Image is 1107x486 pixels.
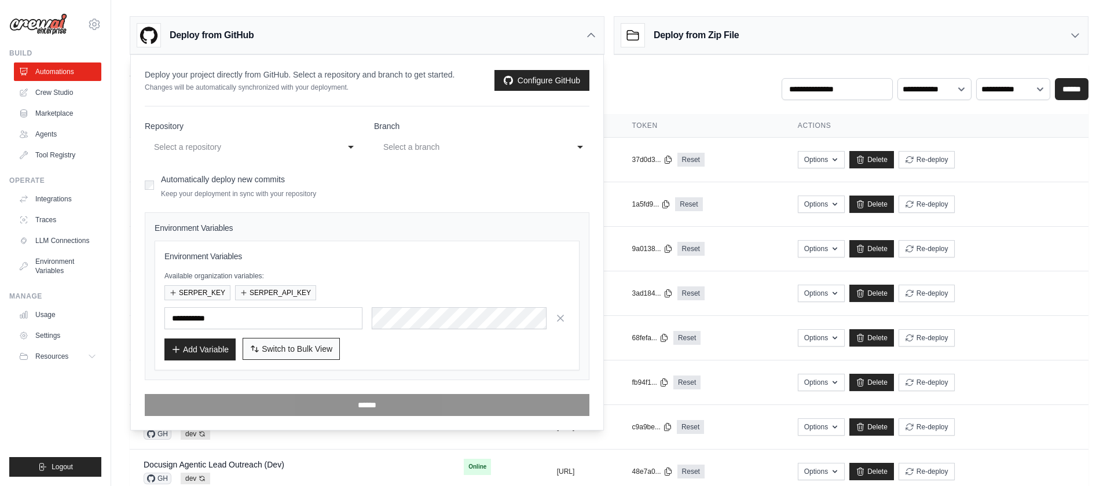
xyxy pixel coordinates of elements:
span: Switch to Bulk View [262,343,332,355]
span: Select a repository [165,422,232,433]
div: Select a repository [154,140,328,154]
label: Automatically deploy new commits [161,175,285,184]
button: Options [798,151,845,168]
a: Tool Registry [14,146,101,164]
button: 1a5fd9... [632,200,671,209]
button: Options [798,418,845,436]
a: Integrations [14,190,101,208]
img: GitHub Logo [137,24,160,47]
button: Options [798,329,845,347]
a: Reset [677,420,704,434]
th: Actions [784,114,1088,138]
a: Crew Studio [14,83,101,102]
a: Settings [14,326,101,345]
button: 37d0d3... [632,155,673,164]
div: Operate [9,176,101,185]
span: Resources [35,352,68,361]
p: Deploy your project directly from GitHub. Select a repository and branch to get started. [145,69,454,80]
button: Re-deploy [899,374,955,391]
button: c9a9be... [632,422,672,432]
div: Build [9,49,101,58]
a: Delete [849,240,894,257]
button: Re-deploy [899,285,955,302]
a: Delete [849,463,894,480]
button: 68fefa... [632,333,669,343]
button: 9a0138... [632,244,673,253]
button: Add Variable [164,338,236,360]
a: Automations [14,62,101,81]
a: Configure GitHub [494,70,589,91]
button: Re-deploy [899,240,955,257]
span: Online [464,459,491,475]
button: SERPER_KEY [164,285,230,300]
span: Select a branch [165,438,221,450]
span: GH [144,428,171,440]
label: Branch [374,120,589,132]
h3: Required Fields [152,407,285,417]
a: LLM Connections [14,231,101,250]
a: Delete [849,196,894,213]
button: Options [798,240,845,257]
div: Select a branch [383,140,557,154]
a: Reset [677,242,705,256]
button: Switch to Bulk View [243,338,340,360]
h4: Environment Variables [155,222,580,234]
a: Reset [677,286,705,300]
a: Delete [849,285,894,302]
button: Options [798,374,845,391]
a: Reset [677,153,705,167]
a: Reset [675,197,702,211]
button: Resources [14,347,101,366]
a: Delete [849,151,894,168]
p: Changes will be automatically synchronized with your deployment. [145,83,454,92]
a: Reset [673,331,701,345]
a: Docusign Agentic Lead Outreach (Dev) [144,460,284,469]
th: Crew [130,114,450,138]
button: Re-deploy [899,329,955,347]
span: GH [144,473,171,484]
a: Reset [673,375,701,389]
div: Manage [9,292,101,301]
a: Agents [14,125,101,143]
button: 3ad184... [632,289,673,298]
a: Delete [849,374,894,391]
button: Options [798,196,845,213]
a: Usage [14,305,101,324]
span: Add at least one environment variable [165,454,285,477]
label: Repository [145,120,360,132]
a: Marketplace [14,104,101,123]
h3: Deploy from Zip File [654,28,739,42]
button: Options [798,463,845,480]
a: Reset [677,465,705,478]
img: Logo [9,13,67,35]
p: Manage and monitor your active crew automations from this dashboard. [130,80,387,92]
h3: Deploy from GitHub [170,28,254,42]
button: SERPER_API_KEY [235,285,316,300]
button: Re-deploy [899,196,955,213]
button: Re-deploy [899,418,955,436]
a: Traces [14,211,101,229]
button: Options [798,285,845,302]
p: Available organization variables: [164,271,570,281]
a: Delete [849,329,894,347]
h3: Environment Variables [164,251,570,262]
a: Delete [849,418,894,436]
button: Re-deploy [899,463,955,480]
h2: Automations Live [130,64,387,80]
button: Logout [9,457,101,477]
p: Keep your deployment in sync with your repository [161,189,316,198]
a: Environment Variables [14,252,101,280]
button: 48e7a0... [632,467,673,476]
button: Re-deploy [899,151,955,168]
button: fb94f1... [632,378,669,387]
span: Logout [52,462,73,472]
th: Token [618,114,784,138]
